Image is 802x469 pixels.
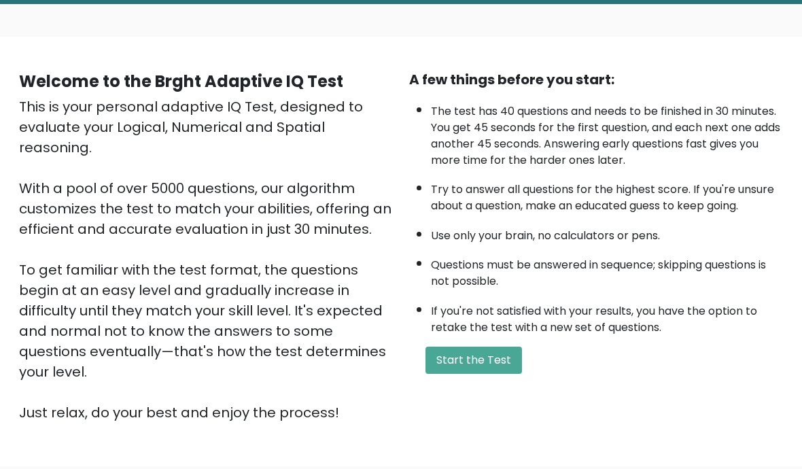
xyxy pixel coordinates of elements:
[431,250,783,290] li: Questions must be answered in sequence; skipping questions is not possible.
[19,70,343,92] b: Welcome to the Brght Adaptive IQ Test
[425,347,522,374] button: Start the Test
[431,221,783,244] li: Use only your brain, no calculators or pens.
[431,296,783,336] li: If you're not satisfied with your results, you have the option to retake the test with a new set ...
[19,97,393,423] div: This is your personal adaptive IQ Test, designed to evaluate your Logical, Numerical and Spatial ...
[431,175,783,214] li: Try to answer all questions for the highest score. If you're unsure about a question, make an edu...
[409,69,783,90] div: A few things before you start:
[431,97,783,169] li: The test has 40 questions and needs to be finished in 30 minutes. You get 45 seconds for the firs...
